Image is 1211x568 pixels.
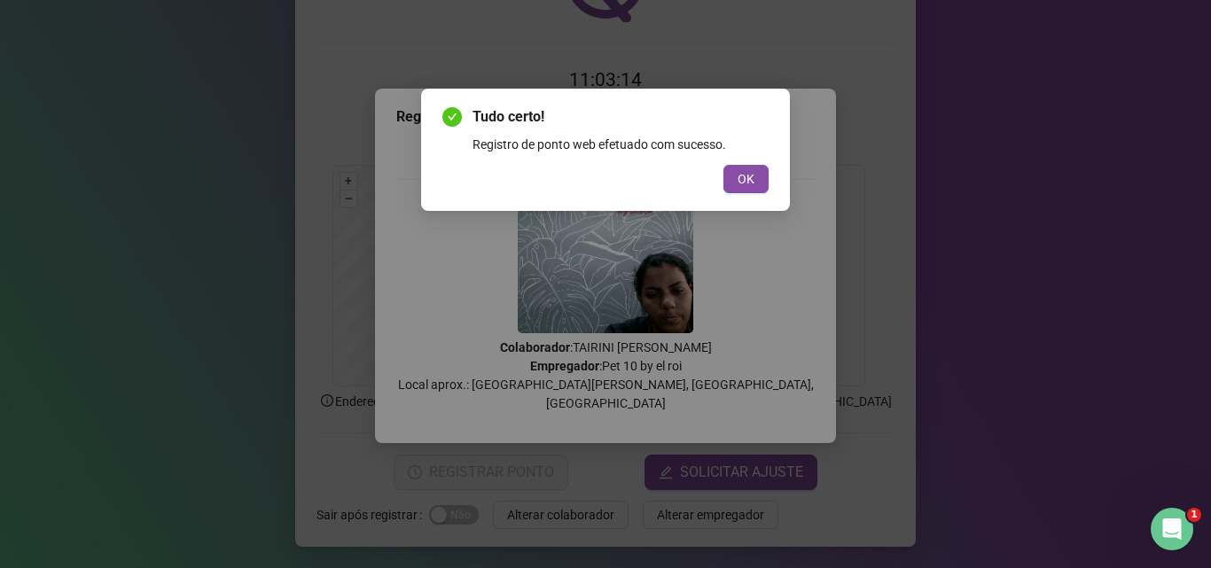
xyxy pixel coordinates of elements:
span: check-circle [442,107,462,127]
span: OK [738,169,754,189]
span: 1 [1187,508,1201,522]
div: Registro de ponto web efetuado com sucesso. [473,135,769,154]
button: OK [723,165,769,193]
iframe: Intercom live chat [1151,508,1193,550]
span: Tudo certo! [473,106,769,128]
